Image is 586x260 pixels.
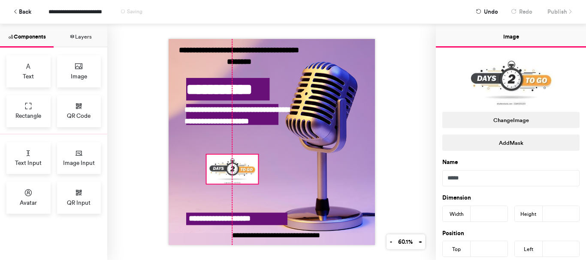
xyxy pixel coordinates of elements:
[15,158,42,167] span: Text Input
[67,198,91,207] span: QR Input
[442,229,464,238] label: Position
[67,111,91,120] span: QR Code
[442,194,471,202] label: Dimension
[442,158,458,167] label: Name
[15,111,41,120] span: Rectangle
[471,4,502,19] button: Undo
[23,72,34,81] span: Text
[387,234,395,249] button: -
[71,72,87,81] span: Image
[443,241,471,257] div: Top
[484,4,498,19] span: Undo
[415,234,425,249] button: +
[442,134,580,151] button: AddMask
[543,217,576,250] iframe: Drift Widget Chat Controller
[395,234,416,249] button: 60.1%
[436,24,586,48] button: Image
[442,112,580,128] button: ChangeImage
[63,158,95,167] span: Image Input
[9,4,36,19] button: Back
[127,9,142,15] span: Saving
[443,206,471,222] div: Width
[515,241,543,257] div: Left
[515,206,543,222] div: Height
[54,24,107,48] button: Layers
[20,198,37,207] span: Avatar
